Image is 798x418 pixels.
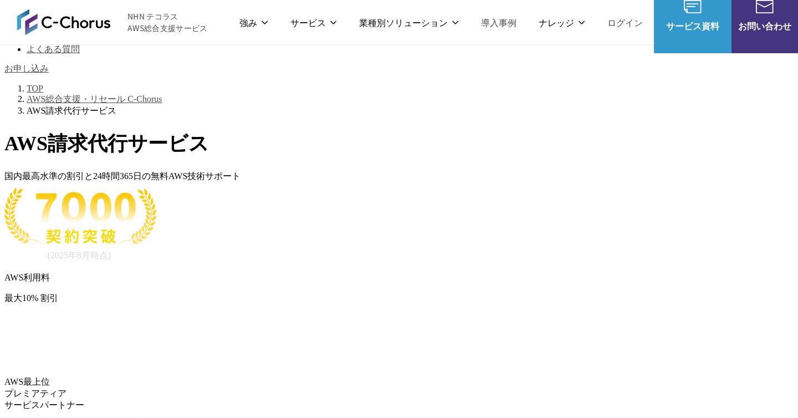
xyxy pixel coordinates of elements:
[17,9,208,35] a: AWS総合支援サービス C-Chorus NHN テコラスAWS総合支援サービス
[4,293,794,304] p: % 割引
[4,272,794,284] p: AWS利用料
[27,94,162,104] a: AWS総合支援・リセール C-Chorus
[239,16,268,29] p: 強み
[4,132,209,155] span: AWS請求代行サービス
[17,9,111,35] img: AWS総合支援サービス C-Chorus
[359,16,459,29] p: 業種別ソリューション
[731,19,798,33] span: お問い合わせ
[607,16,643,29] a: ログイン
[127,11,208,34] span: NHN テコラス AWS総合支援サービス
[27,84,43,93] a: TOP
[4,188,156,261] img: 契約件数
[22,293,31,303] span: 10
[27,44,80,54] a: よくある質問
[4,310,60,365] img: AWSプレミアティアサービスパートナー
[4,171,794,182] p: 国内最高水準の割引と 24時間365日の無料AWS技術サポート
[290,16,337,29] p: サービス
[481,16,516,29] a: 導入事例
[4,61,49,74] a: お申し込み
[4,376,794,411] p: AWS最上位 プレミアティア サービスパートナー
[654,19,731,33] span: サービス資料
[539,16,585,29] p: ナレッジ
[4,293,22,303] span: 最大
[27,106,116,115] span: AWS請求代行サービス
